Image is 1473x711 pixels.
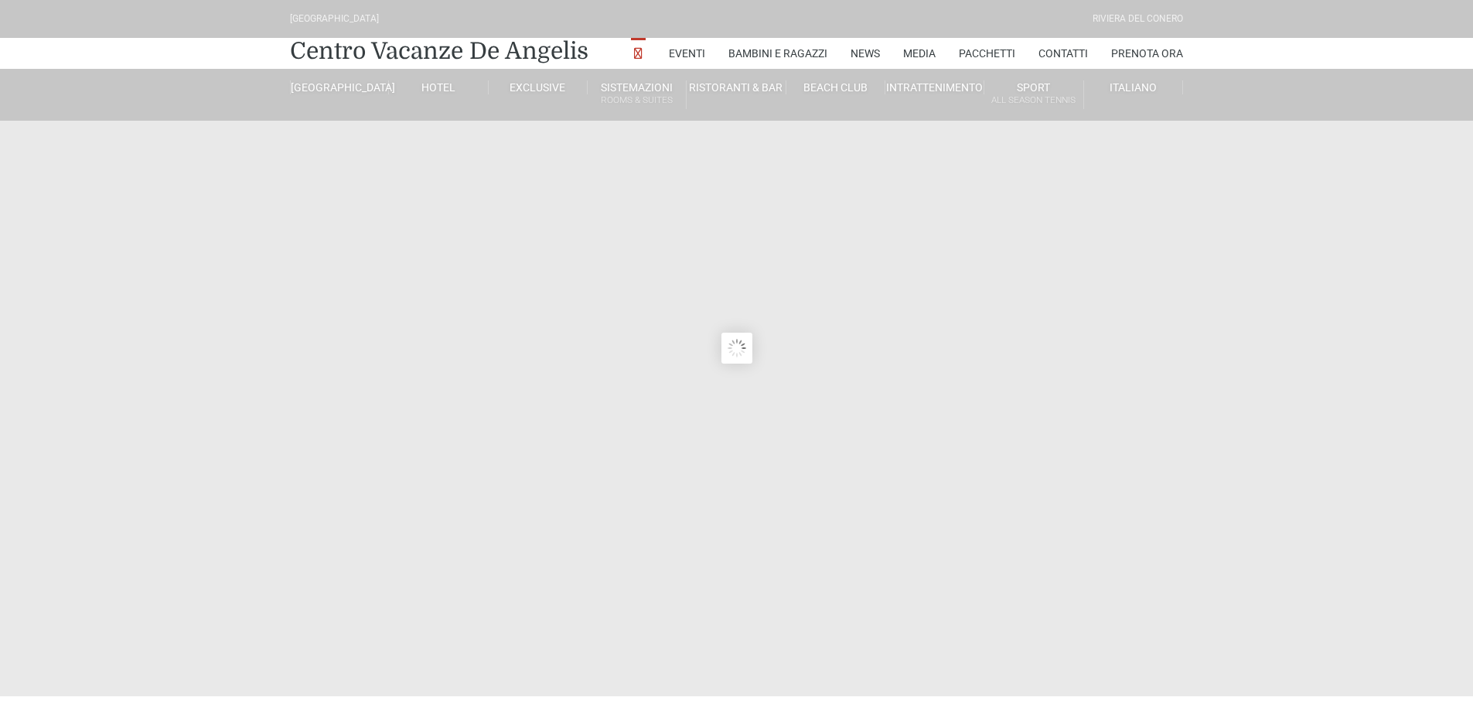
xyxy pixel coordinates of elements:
[290,80,389,94] a: [GEOGRAPHIC_DATA]
[959,38,1015,69] a: Pacchetti
[786,80,885,94] a: Beach Club
[851,38,880,69] a: News
[984,93,1083,108] small: All Season Tennis
[1093,12,1183,26] div: Riviera Del Conero
[1038,38,1088,69] a: Contatti
[1110,81,1157,94] span: Italiano
[1084,80,1183,94] a: Italiano
[290,12,379,26] div: [GEOGRAPHIC_DATA]
[489,80,588,94] a: Exclusive
[885,80,984,94] a: Intrattenimento
[669,38,705,69] a: Eventi
[1111,38,1183,69] a: Prenota Ora
[903,38,936,69] a: Media
[728,38,827,69] a: Bambini e Ragazzi
[588,80,687,109] a: SistemazioniRooms & Suites
[984,80,1083,109] a: SportAll Season Tennis
[389,80,488,94] a: Hotel
[588,93,686,108] small: Rooms & Suites
[290,36,588,67] a: Centro Vacanze De Angelis
[687,80,786,94] a: Ristoranti & Bar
